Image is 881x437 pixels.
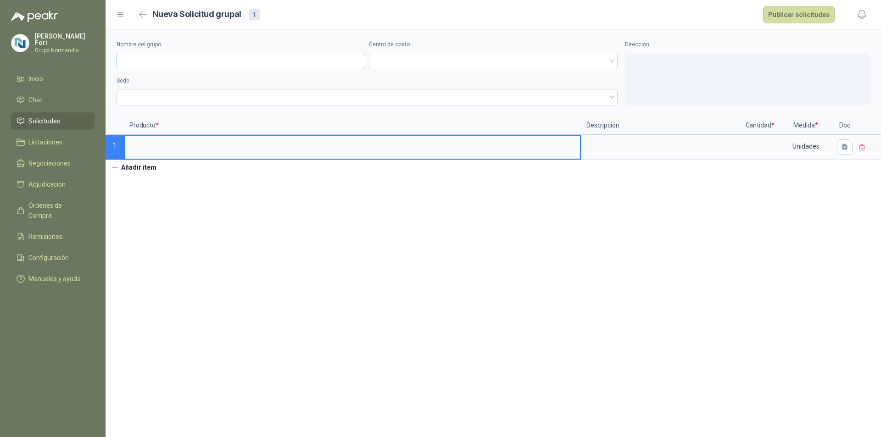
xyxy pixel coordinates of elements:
[28,116,60,126] span: Solicitudes
[152,8,241,21] h2: Nueva Solicitud grupal
[833,116,856,135] p: Doc
[28,200,86,221] span: Órdenes de Compra
[742,116,778,135] p: Cantidad
[11,34,29,52] img: Company Logo
[28,232,62,242] span: Remisiones
[35,33,95,46] p: [PERSON_NAME] Fori
[28,158,71,168] span: Negociaciones
[581,116,742,135] p: Descripción
[28,137,62,147] span: Licitaciones
[11,197,95,224] a: Órdenes de Compra
[369,40,618,49] label: Centro de costo
[779,136,832,157] div: Unidades
[778,116,833,135] p: Medida
[124,116,581,135] p: Producto
[763,6,835,23] button: Publicar solicitudes
[11,11,58,22] img: Logo peakr
[11,270,95,288] a: Manuales y ayuda
[28,74,43,84] span: Inicio
[117,40,365,49] label: Nombre del grupo
[35,48,95,53] p: Grupo Normandía
[11,249,95,266] a: Configuración
[28,274,81,284] span: Manuales y ayuda
[11,133,95,151] a: Licitaciones
[11,112,95,130] a: Solicitudes
[28,95,42,105] span: Chat
[106,160,162,176] button: Añadir ítem
[106,135,124,160] p: 1
[11,176,95,193] a: Adjudicación
[249,9,260,20] div: 1
[11,155,95,172] a: Negociaciones
[11,228,95,245] a: Remisiones
[11,70,95,88] a: Inicio
[117,77,618,85] label: Sede
[28,179,66,189] span: Adjudicación
[625,40,870,49] label: Dirección
[28,253,69,263] span: Configuración
[11,91,95,109] a: Chat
